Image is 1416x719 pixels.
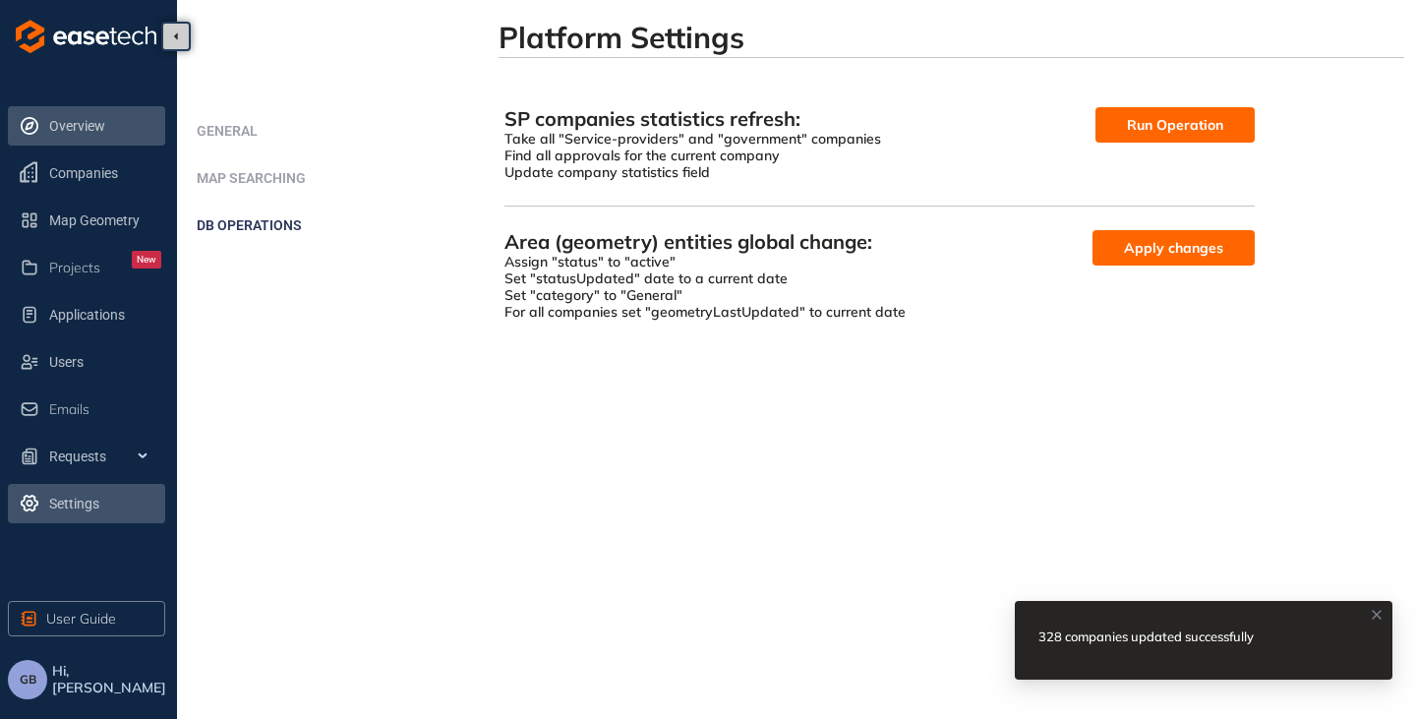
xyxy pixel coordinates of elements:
div: Take all "Service-providers" and "government" companies [504,131,1095,148]
button: Apply changes [1092,230,1255,266]
span: Companies [49,153,161,193]
span: Users [49,342,161,382]
span: DB operations [197,217,302,233]
span: Overview [49,106,161,146]
div: 328 companies updated successfully [1038,625,1277,648]
h3: Platform Settings [499,20,1404,55]
span: Map Searching [197,170,306,186]
div: For all companies set "geometryLastUpdated" to current date [504,304,1092,321]
span: Run Operation [1127,114,1223,136]
div: Set "category" to "General" [504,287,1092,304]
button: GB [8,660,47,699]
span: Map Geometry [49,201,161,240]
img: logo [16,20,156,53]
span: GB [20,673,36,687]
button: Run Operation [1095,107,1255,143]
h4: Area (geometry) entities global change: [504,230,1092,254]
div: Find all approvals for the current company [504,148,1095,164]
h4: SP companies statistics refresh: [504,107,1095,131]
div: Update company statistics field [504,164,1095,181]
span: Applications [49,295,161,334]
span: Hi, [PERSON_NAME] [52,663,169,696]
div: Assign "status" to "active" [504,254,1092,270]
span: User Guide [46,608,116,629]
span: Emails [49,401,89,418]
span: Projects [49,260,100,276]
span: Apply changes [1124,237,1223,259]
div: Set "statusUpdated" date to a current date [504,270,1092,287]
button: User Guide [8,601,165,636]
span: Settings [49,484,161,523]
span: General [197,123,258,139]
span: Requests [49,437,161,476]
div: New [132,251,161,269]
